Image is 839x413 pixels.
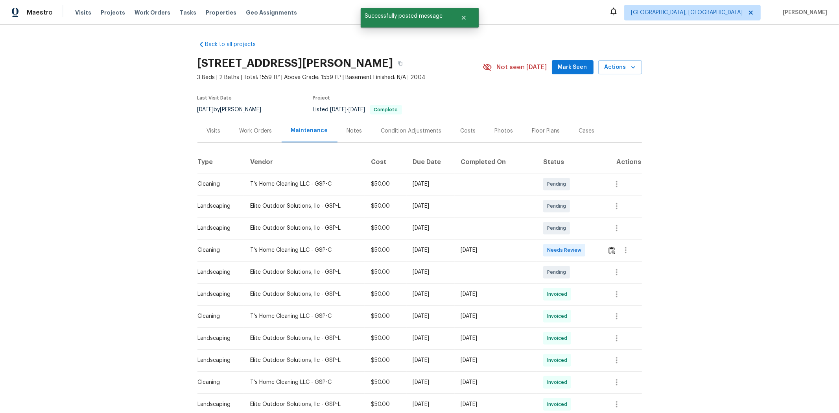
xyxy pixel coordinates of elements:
span: Work Orders [135,9,170,17]
span: - [330,107,365,112]
div: Cleaning [198,246,238,254]
div: $50.00 [371,334,400,342]
div: [DATE] [413,268,448,276]
span: Projects [101,9,125,17]
th: Cost [365,151,407,173]
div: $50.00 [371,268,400,276]
div: T’s Home Cleaning LLC - GSP-C [250,180,358,188]
img: Review Icon [609,247,615,254]
div: Cases [579,127,595,135]
span: Invoiced [547,290,570,298]
span: Invoiced [547,400,570,408]
div: Visits [207,127,221,135]
div: $50.00 [371,400,400,408]
span: Maestro [27,9,53,17]
div: Elite Outdoor Solutions, llc - GSP-L [250,356,358,364]
th: Completed On [455,151,537,173]
div: Elite Outdoor Solutions, llc - GSP-L [250,202,358,210]
div: [DATE] [413,246,448,254]
span: Pending [547,180,569,188]
div: Notes [347,127,362,135]
span: Pending [547,224,569,232]
div: Landscaping [198,202,238,210]
div: Elite Outdoor Solutions, llc - GSP-L [250,268,358,276]
span: Actions [605,63,636,72]
span: Not seen [DATE] [497,63,547,71]
div: Landscaping [198,290,238,298]
span: Invoiced [547,356,570,364]
div: Landscaping [198,356,238,364]
div: Cleaning [198,312,238,320]
h2: [STREET_ADDRESS][PERSON_NAME] [197,59,393,67]
div: T’s Home Cleaning LLC - GSP-C [250,246,358,254]
span: Pending [547,268,569,276]
div: [DATE] [413,378,448,386]
span: Successfully posted message [361,8,451,24]
span: [PERSON_NAME] [780,9,827,17]
span: [DATE] [349,107,365,112]
div: Landscaping [198,400,238,408]
div: $50.00 [371,312,400,320]
div: [DATE] [413,290,448,298]
div: $50.00 [371,290,400,298]
div: Costs [461,127,476,135]
div: Elite Outdoor Solutions, llc - GSP-L [250,290,358,298]
div: Maintenance [291,127,328,135]
th: Actions [601,151,642,173]
span: [DATE] [330,107,347,112]
span: Visits [75,9,91,17]
div: Elite Outdoor Solutions, llc - GSP-L [250,224,358,232]
span: [DATE] [197,107,214,112]
th: Vendor [244,151,365,173]
div: Condition Adjustments [381,127,442,135]
span: Listed [313,107,402,112]
div: $50.00 [371,180,400,188]
a: Back to all projects [197,41,273,48]
div: Elite Outdoor Solutions, llc - GSP-L [250,334,358,342]
th: Due Date [407,151,455,173]
div: Landscaping [198,268,238,276]
div: [DATE] [461,334,531,342]
div: [DATE] [413,400,448,408]
span: [GEOGRAPHIC_DATA], [GEOGRAPHIC_DATA] [631,9,743,17]
button: Close [451,10,477,26]
div: T’s Home Cleaning LLC - GSP-C [250,312,358,320]
div: T’s Home Cleaning LLC - GSP-C [250,378,358,386]
div: [DATE] [413,202,448,210]
div: [DATE] [413,312,448,320]
div: Landscaping [198,224,238,232]
th: Type [197,151,244,173]
div: Elite Outdoor Solutions, llc - GSP-L [250,400,358,408]
div: [DATE] [461,356,531,364]
div: by [PERSON_NAME] [197,105,271,114]
span: Invoiced [547,334,570,342]
th: Status [537,151,601,173]
div: Landscaping [198,334,238,342]
div: [DATE] [461,378,531,386]
button: Copy Address [393,56,408,70]
div: [DATE] [413,180,448,188]
div: [DATE] [413,334,448,342]
span: Mark Seen [558,63,587,72]
div: [DATE] [413,224,448,232]
span: Last Visit Date [197,96,232,100]
div: [DATE] [461,246,531,254]
span: Complete [371,107,401,112]
div: Cleaning [198,180,238,188]
div: Floor Plans [532,127,560,135]
div: $50.00 [371,202,400,210]
div: $50.00 [371,224,400,232]
span: Needs Review [547,246,585,254]
span: Invoiced [547,312,570,320]
div: [DATE] [461,400,531,408]
span: Pending [547,202,569,210]
div: [DATE] [461,312,531,320]
span: 3 Beds | 2 Baths | Total: 1559 ft² | Above Grade: 1559 ft² | Basement Finished: N/A | 2004 [197,74,483,81]
div: [DATE] [413,356,448,364]
div: Work Orders [240,127,272,135]
span: Properties [206,9,236,17]
span: Geo Assignments [246,9,297,17]
div: $50.00 [371,246,400,254]
div: [DATE] [461,290,531,298]
span: Tasks [180,10,196,15]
